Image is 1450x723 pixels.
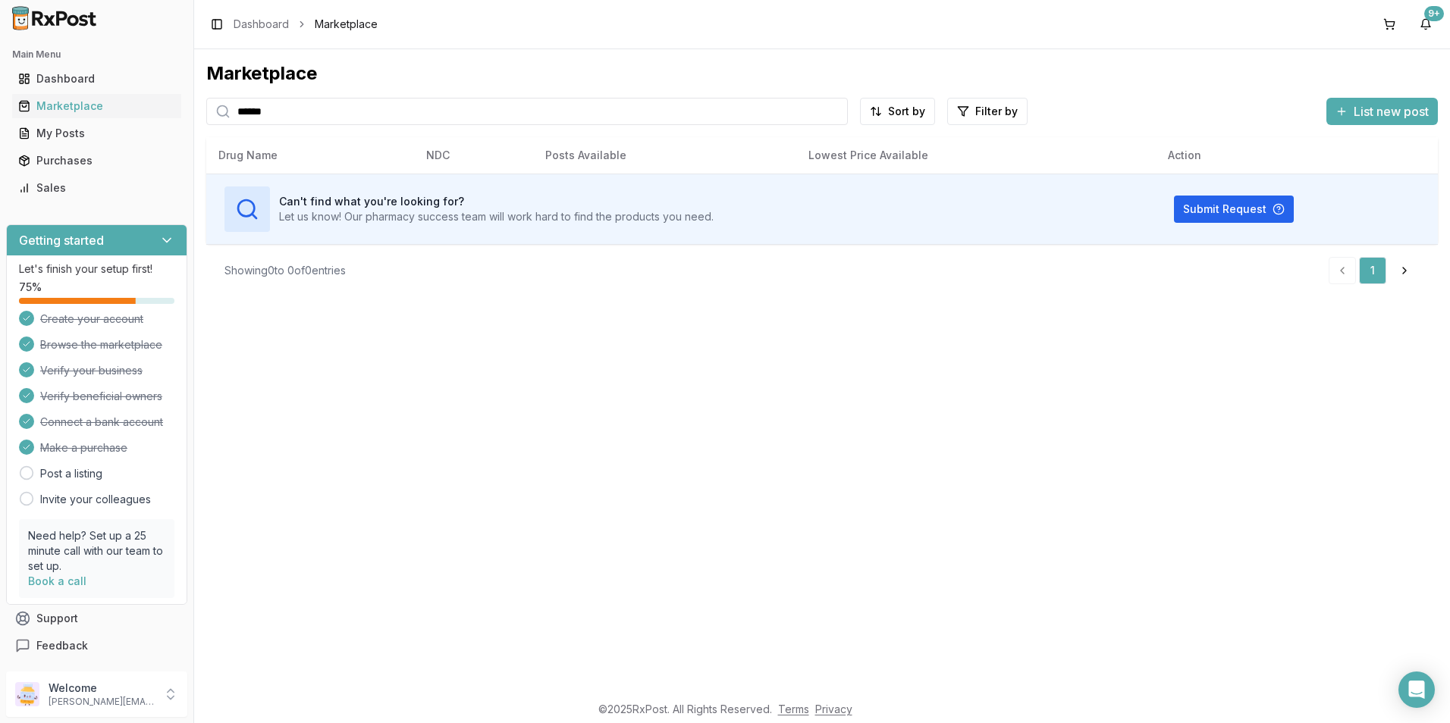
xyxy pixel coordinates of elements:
button: Filter by [947,98,1028,125]
span: Create your account [40,311,143,327]
div: Open Intercom Messenger [1398,671,1435,708]
button: Marketplace [6,94,187,118]
th: NDC [414,137,533,174]
nav: breadcrumb [234,17,378,32]
span: Verify beneficial owners [40,389,162,404]
p: [PERSON_NAME][EMAIL_ADDRESS][DOMAIN_NAME] [49,696,154,708]
div: Dashboard [18,71,175,86]
th: Drug Name [206,137,414,174]
span: Feedback [36,638,88,653]
div: Purchases [18,153,175,168]
h2: Main Menu [12,49,181,61]
span: Browse the marketplace [40,337,162,352]
button: Support [6,605,187,632]
a: Dashboard [12,65,181,92]
a: Purchases [12,147,181,174]
div: Marketplace [206,61,1438,86]
p: Let's finish your setup first! [19,261,174,277]
button: Submit Request [1174,196,1294,223]
p: Welcome [49,681,154,696]
a: Marketplace [12,92,181,120]
a: 1 [1359,257,1386,284]
p: Let us know! Our pharmacy success team will work hard to find the products you need. [279,209,714,224]
button: 9+ [1414,12,1438,36]
span: Make a purchase [40,440,127,455]
a: Terms [778,703,809,715]
div: My Posts [18,126,175,141]
button: Sales [6,176,187,200]
div: Marketplace [18,99,175,114]
button: My Posts [6,121,187,146]
button: Dashboard [6,67,187,91]
span: Sort by [888,104,925,119]
a: List new post [1326,105,1438,121]
div: 9+ [1424,6,1444,21]
p: Need help? Set up a 25 minute call with our team to set up. [28,528,165,574]
th: Posts Available [533,137,796,174]
img: User avatar [15,682,39,706]
nav: pagination [1329,257,1420,284]
div: Sales [18,180,175,196]
div: Showing 0 to 0 of 0 entries [224,263,346,278]
a: Privacy [815,703,852,715]
button: Purchases [6,149,187,173]
span: Verify your business [40,363,143,378]
h3: Getting started [19,231,104,249]
span: List new post [1354,102,1429,121]
a: Post a listing [40,466,102,481]
button: Sort by [860,98,935,125]
span: Marketplace [315,17,378,32]
a: Book a call [28,574,86,587]
th: Action [1156,137,1438,174]
button: Feedback [6,632,187,659]
a: Go to next page [1389,257,1420,284]
span: Connect a bank account [40,415,163,430]
h3: Can't find what you're looking for? [279,194,714,209]
a: Dashboard [234,17,289,32]
img: RxPost Logo [6,6,103,30]
span: Filter by [975,104,1018,119]
a: My Posts [12,120,181,147]
span: 75 % [19,280,42,295]
th: Lowest Price Available [796,137,1156,174]
button: List new post [1326,98,1438,125]
a: Sales [12,174,181,202]
a: Invite your colleagues [40,492,151,507]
